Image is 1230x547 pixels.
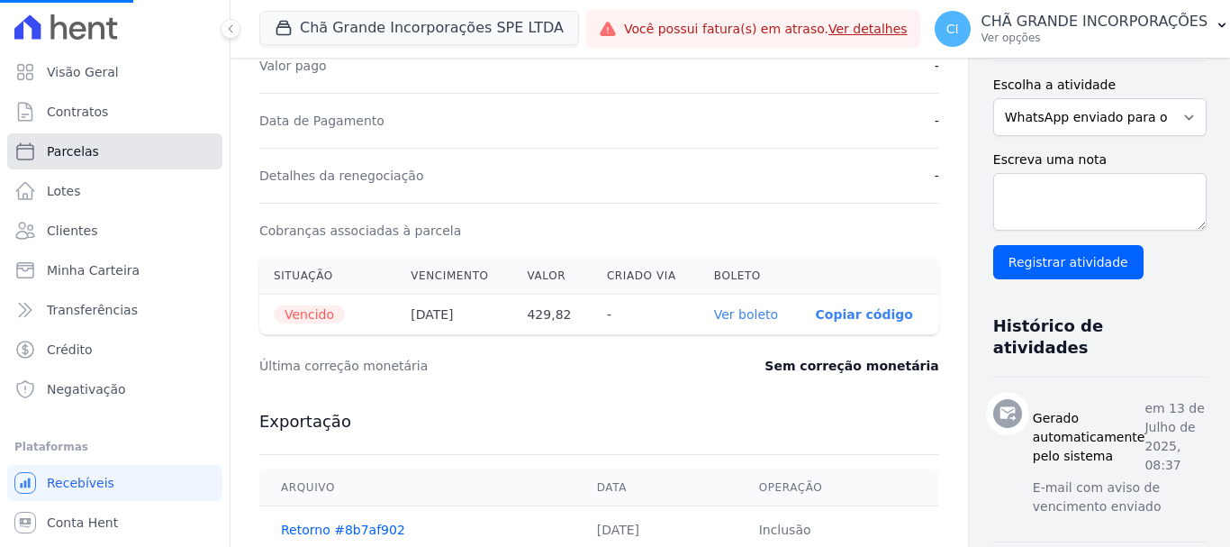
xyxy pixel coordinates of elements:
span: Clientes [47,222,97,240]
dd: Sem correção monetária [764,357,938,375]
a: Crédito [7,332,222,368]
a: Ver boleto [714,307,778,322]
a: Minha Carteira [7,252,222,288]
span: Contratos [47,103,108,121]
th: Boleto [700,258,801,295]
span: Vencido [274,305,345,324]
dt: Detalhes da renegociação [259,167,424,185]
dt: Última correção monetária [259,357,661,375]
p: em 13 de Julho de 2025, 08:37 [1144,399,1206,475]
span: Minha Carteira [47,261,140,279]
dd: - [935,57,939,75]
label: Escreva uma nota [993,150,1207,169]
th: [DATE] [396,295,512,335]
span: Conta Hent [47,514,118,532]
th: Operação [737,470,939,506]
p: CHÃ GRANDE INCORPORAÇÕES [981,13,1208,31]
dt: Valor pago [259,57,327,75]
p: Ver opções [981,31,1208,45]
a: Retorno #8b7af902 [281,523,405,537]
th: - [592,295,700,335]
th: Criado via [592,258,700,295]
h3: Exportação [259,411,939,433]
label: Escolha a atividade [993,76,1207,95]
th: Data [575,470,737,506]
th: 429,82 [512,295,592,335]
h3: Gerado automaticamente pelo sistema [1033,409,1145,466]
span: Recebíveis [47,474,114,492]
a: Negativação [7,371,222,407]
a: Clientes [7,213,222,249]
a: Recebíveis [7,465,222,501]
div: Plataformas [14,436,215,458]
th: Situação [259,258,396,295]
a: Conta Hent [7,505,222,541]
button: Copiar código [816,307,913,322]
dd: - [935,167,939,185]
a: Lotes [7,173,222,209]
span: Crédito [47,341,93,359]
span: Negativação [47,380,126,398]
span: Lotes [47,182,81,200]
span: Parcelas [47,142,99,160]
input: Registrar atividade [993,245,1144,279]
dd: - [935,112,939,130]
span: Transferências [47,301,138,319]
th: Valor [512,258,592,295]
button: Chã Grande Incorporações SPE LTDA [259,11,579,45]
a: Ver detalhes [828,22,908,36]
dt: Cobranças associadas à parcela [259,222,461,240]
span: Você possui fatura(s) em atraso. [624,20,908,39]
dt: Data de Pagamento [259,112,384,130]
span: CI [946,23,959,35]
a: Contratos [7,94,222,130]
a: Parcelas [7,133,222,169]
p: E-mail com aviso de vencimento enviado [1033,479,1207,516]
th: Vencimento [396,258,512,295]
span: Visão Geral [47,63,119,81]
h3: Histórico de atividades [993,315,1192,359]
a: Transferências [7,292,222,328]
a: Visão Geral [7,54,222,90]
th: Arquivo [259,470,575,506]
